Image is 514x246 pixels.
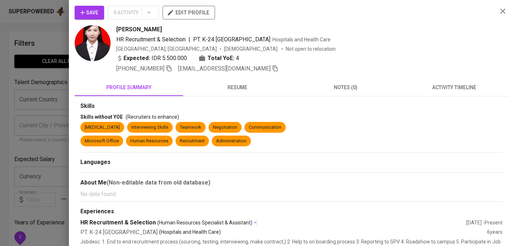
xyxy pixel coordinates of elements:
div: Human Resources [130,138,168,145]
div: Communication [249,124,281,131]
div: Experiences [80,208,503,216]
div: Administration [216,138,247,145]
span: [PHONE_NUMBER] [116,65,164,72]
span: (Recruiters to enhance) [126,114,179,120]
span: resume [187,83,287,92]
span: Hospitals and Health Care [272,37,331,42]
p: (Hospitals and Health Care) [159,228,221,237]
button: edit profile [163,6,215,19]
div: [MEDICAL_DATA] [85,124,120,131]
span: Save [80,8,98,17]
div: Skills [80,102,503,110]
div: Recruitment [180,138,205,145]
span: [DEMOGRAPHIC_DATA] [224,45,279,53]
div: [GEOGRAPHIC_DATA], [GEOGRAPHIC_DATA] [116,45,217,53]
div: Languages [80,158,503,167]
p: Not open to relocation [286,45,336,53]
div: 6 years [487,228,503,237]
img: a9a958d17bd0ca9b85827919cc019db3.jpeg [75,25,111,61]
span: | [188,35,190,44]
span: edit profile [168,8,209,17]
span: profile summary [79,83,179,92]
div: Microsoft Office [85,138,119,145]
a: edit profile [163,9,215,15]
div: IDR 5.500.000 [116,54,187,63]
div: Interviewing Skills [131,124,168,131]
div: PT. K-24 [GEOGRAPHIC_DATA] [80,228,487,237]
div: HR Recruitment & Selection [80,219,466,227]
span: PT. K-24 [GEOGRAPHIC_DATA] [193,36,270,43]
b: (Non-editable data from old database) [107,179,210,186]
span: [PERSON_NAME] [116,25,162,34]
span: [EMAIL_ADDRESS][DOMAIN_NAME] [178,65,271,72]
span: Skills without YOE [80,114,123,120]
b: Total YoE: [207,54,234,63]
span: 4 [236,54,239,63]
b: Expected: [123,54,150,63]
span: HR Recruitment & Selection [116,36,186,43]
div: [DATE] - Present [466,219,503,226]
span: notes (0) [296,83,396,92]
div: Negotiation [213,124,237,131]
span: activity timeline [404,83,504,92]
div: About Me [80,178,503,187]
span: (Human Resources Specialist & Assistant) [157,219,252,226]
p: No data found. [80,190,503,199]
button: Save [75,6,104,19]
div: Teamwork [180,124,201,131]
